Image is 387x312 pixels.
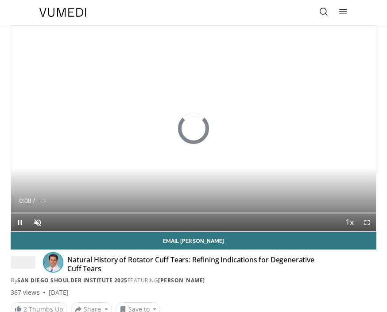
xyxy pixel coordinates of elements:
button: Unmute [29,214,46,231]
div: By FEATURING [11,277,376,285]
span: -:- [40,197,46,204]
a: Email [PERSON_NAME] [11,232,376,250]
button: Fullscreen [358,214,376,231]
img: San Diego Shoulder Institute 2025 [11,255,35,269]
button: Pause [11,214,29,231]
button: Playback Rate [341,214,358,231]
video-js: Video Player [11,26,376,231]
span: 0:00 [19,197,31,204]
a: [PERSON_NAME] [158,277,205,284]
div: [DATE] [49,288,69,297]
span: / [33,197,35,204]
img: VuMedi Logo [39,8,86,17]
img: Avatar [43,252,64,273]
a: San Diego Shoulder Institute 2025 [17,277,128,284]
h4: Natural History of Rotator Cuff Tears: Refining Indications for Degenerative Cuff Tears [67,255,327,273]
div: Progress Bar [11,212,376,214]
span: 367 views [11,288,40,297]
